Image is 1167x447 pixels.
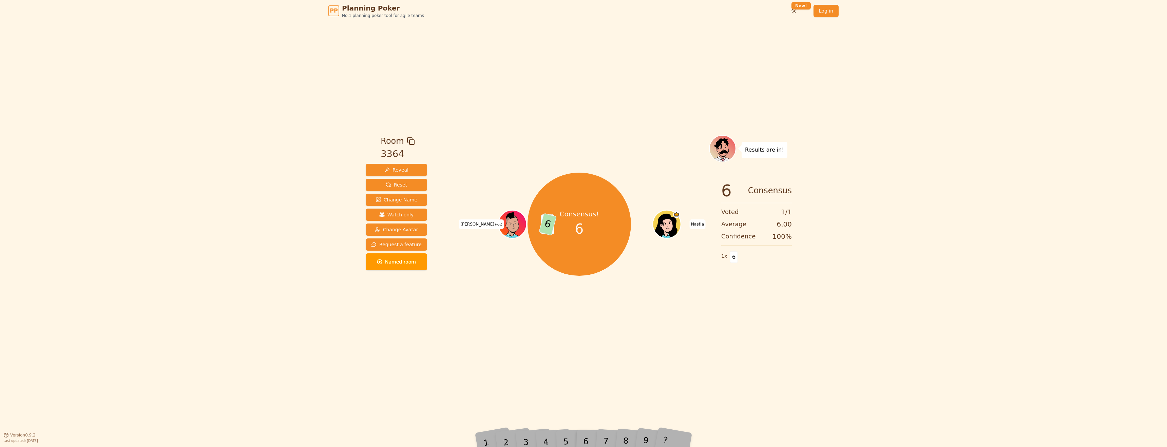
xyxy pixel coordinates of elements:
span: Consensus [748,182,792,199]
button: Request a feature [366,238,427,251]
span: Confidence [721,232,755,241]
span: Change Name [376,196,417,203]
span: 6 [721,182,732,199]
span: Named room [377,258,416,265]
span: 6 [730,251,738,263]
span: 100 % [772,232,792,241]
span: 6 [538,213,556,236]
span: Request a feature [371,241,422,248]
span: Planning Poker [342,3,424,13]
span: Watch only [379,211,414,218]
button: Version0.9.2 [3,432,36,438]
span: (you) [494,223,502,226]
span: 6 [575,219,583,239]
button: Click to change your avatar [499,211,525,237]
span: PP [330,7,338,15]
div: 3364 [381,147,415,161]
span: 1 x [721,253,727,260]
a: Log in [814,5,839,17]
span: Last updated: [DATE] [3,439,38,443]
span: Average [721,219,746,229]
span: Room [381,135,404,147]
button: Watch only [366,209,427,221]
span: Click to change your name [459,219,504,229]
span: Version 0.9.2 [10,432,36,438]
p: Consensus! [560,209,599,219]
span: 1 / 1 [781,207,792,217]
button: Reveal [366,164,427,176]
span: 6.00 [777,219,792,229]
a: PPPlanning PokerNo.1 planning poker tool for agile teams [328,3,424,18]
button: Change Avatar [366,223,427,236]
button: Change Name [366,194,427,206]
p: Results are in! [745,145,784,155]
span: No.1 planning poker tool for agile teams [342,13,424,18]
button: New! [788,5,800,17]
div: New! [791,2,811,9]
button: Reset [366,179,427,191]
button: Named room [366,253,427,270]
span: Click to change your name [689,219,706,229]
span: Reveal [384,167,408,173]
span: Nastia is the host [673,211,680,218]
span: Reset [386,181,407,188]
span: Voted [721,207,739,217]
span: Change Avatar [375,226,418,233]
